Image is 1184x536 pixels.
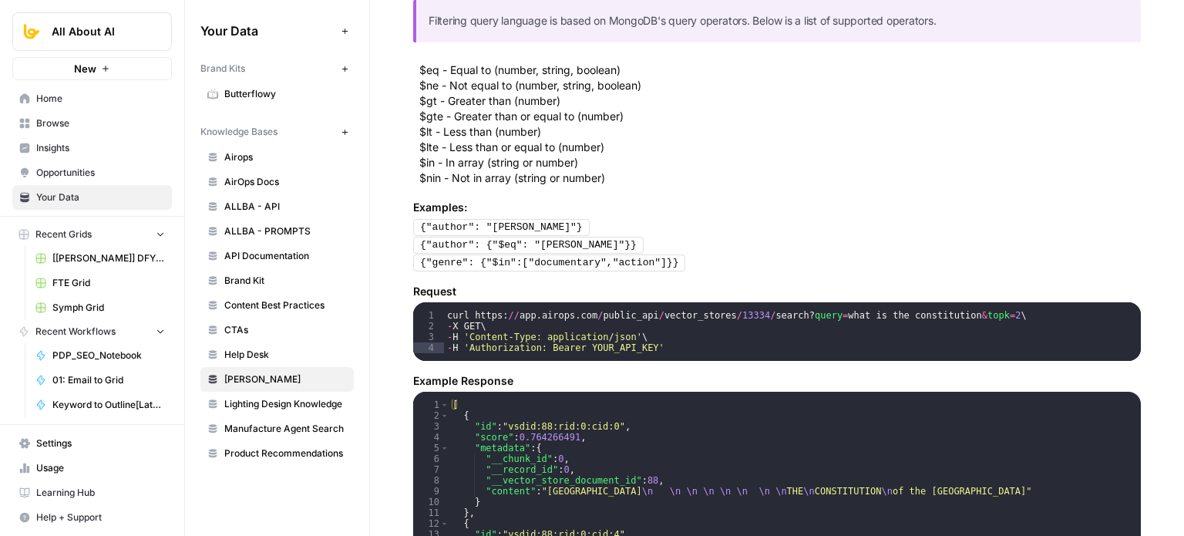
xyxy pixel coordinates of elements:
img: All About AI Logo [18,18,45,46]
a: Settings [12,431,172,456]
a: Learning Hub [12,480,172,505]
li: $in - In array (string or number) [419,155,1141,170]
a: Brand Kit [200,268,354,293]
div: 6 [413,453,449,464]
span: Toggle code folding, rows 5 through 10 [440,443,449,453]
span: Knowledge Bases [200,125,277,139]
span: Browse [36,116,165,130]
span: Product Recommendations [224,447,347,460]
span: Help Desk [224,348,347,362]
h5: Example Response [413,373,1141,389]
li: $nin - Not in array (string or number) [419,170,1141,186]
span: Butterflowy [224,87,347,101]
span: Brand Kit [224,274,347,288]
span: Toggle code folding, rows 2 through 11 [440,410,449,421]
span: API Documentation [224,249,347,263]
span: 01: Email to Grid [52,373,165,387]
li: $gt - Greater than (number) [419,93,1141,109]
div: 8 [413,475,449,486]
span: Recent Workflows [35,325,116,339]
span: [[PERSON_NAME]] DFY POC👨‍🦲 [52,251,165,265]
div: 11 [413,507,449,518]
div: 7 [413,464,449,475]
a: ALLBA - API [200,194,354,219]
a: Airops [200,145,354,170]
a: API Documentation [200,244,354,268]
span: Toggle code folding, rows 12 through 21 [440,518,449,529]
span: Content Best Practices [224,298,347,312]
span: PDP_SEO_Notebook [52,349,165,362]
span: Help + Support [36,511,165,524]
a: 01: Email to Grid [29,368,172,393]
a: ALLBA - PROMPTS [200,219,354,244]
a: FTE Grid [29,271,172,295]
span: Recent Grids [35,228,92,241]
div: 3 [413,332,444,342]
div: 3 [413,421,449,432]
span: Learning Hub [36,486,165,500]
li: $ne - Not equal to (number, string, boolean) [419,78,1141,93]
span: New [74,61,96,76]
div: 12 [413,518,449,529]
a: Help Desk [200,342,354,367]
div: 2 [413,410,449,421]
span: Airops [224,150,347,164]
span: Insights [36,141,165,155]
div: 5 [413,443,449,453]
a: [PERSON_NAME] [200,367,354,392]
span: AirOps Docs [224,175,347,189]
span: FTE Grid [52,276,165,290]
button: Workspace: All About AI [12,12,172,51]
h5: Request [413,284,1141,299]
a: CTAs [200,318,354,342]
a: Usage [12,456,172,480]
a: Butterflowy [200,82,354,106]
span: [PERSON_NAME] [224,373,347,386]
span: All About AI [52,24,145,39]
span: Symph Grid [52,301,165,315]
div: 4 [413,342,444,353]
button: Help + Support [12,505,172,530]
a: AirOps Docs [200,170,354,194]
button: New [12,57,172,80]
p: Filtering query language is based on MongoDB's query operators. Below is a list of supported oper... [429,12,1128,30]
span: Toggle code folding, rows 1 through 22 [440,399,449,410]
a: Browse [12,111,172,136]
span: Settings [36,437,165,450]
span: CTAs [224,323,347,337]
span: Keyword to Outline[Latest Version] [52,398,165,412]
span: Home [36,92,165,106]
a: Product Recommendations [200,441,354,466]
a: Home [12,86,172,111]
a: Insights [12,136,172,160]
span: ALLBA - PROMPTS [224,224,347,238]
div: 2 [413,321,444,332]
span: Usage [36,461,165,475]
li: $eq - Equal to (number, string, boolean) [419,62,1141,78]
button: Recent Workflows [12,320,172,343]
a: Content Best Practices [200,293,354,318]
div: 1 [413,310,444,321]
a: Keyword to Outline[Latest Version] [29,393,172,417]
pre: {"genre": {"$in":["documentary","action"]}} [413,255,685,271]
div: 10 [413,497,449,507]
pre: {"author": "[PERSON_NAME]"} [413,219,590,236]
div: 4 [413,432,449,443]
li: $gte - Greater than or equal to (number) [419,109,1141,124]
a: Your Data [12,185,172,210]
p: Examples: [413,200,1141,215]
li: $lte - Less than or equal to (number) [419,140,1141,155]
span: Opportunities [36,166,165,180]
span: ALLBA - API [224,200,347,214]
li: $lt - Less than (number) [419,124,1141,140]
span: Brand Kits [200,62,245,76]
span: Your Data [200,22,335,40]
a: Symph Grid [29,295,172,320]
a: Lighting Design Knowledge [200,392,354,416]
a: PDP_SEO_Notebook [29,343,172,368]
a: [[PERSON_NAME]] DFY POC👨‍🦲 [29,246,172,271]
span: Manufacture Agent Search [224,422,347,436]
pre: {"author": {"$eq": "[PERSON_NAME]"}} [413,237,644,254]
button: Recent Grids [12,223,172,246]
div: 9 [413,486,449,497]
